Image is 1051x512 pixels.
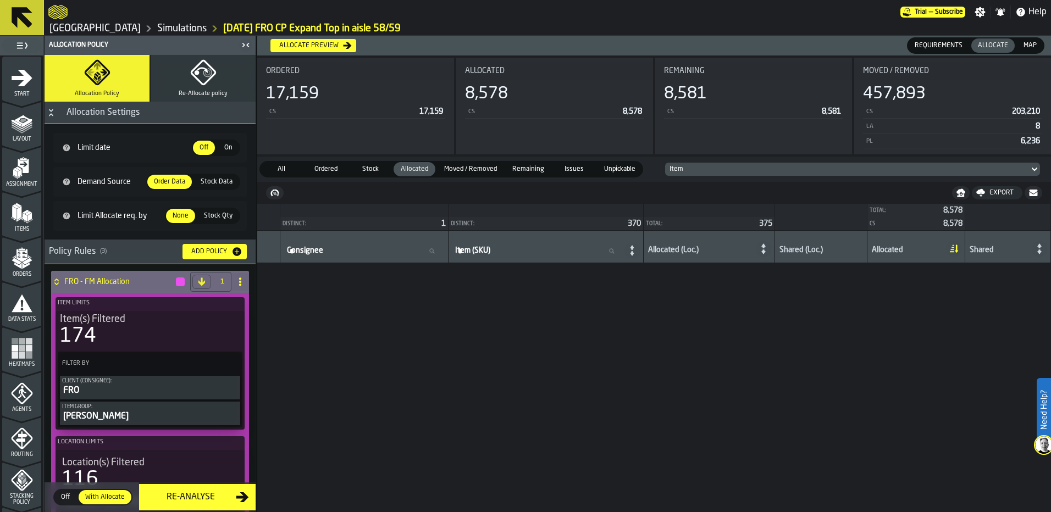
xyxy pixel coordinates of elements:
span: Item(s) Filtered [60,313,125,325]
span: 8,581 [822,108,841,115]
span: ( 3 ) [100,248,107,255]
span: 8,578 [943,220,963,227]
div: StatList-item-Total: [644,217,775,230]
span: Start [2,91,41,97]
div: CS [467,108,618,115]
button: button- [176,277,185,286]
div: thumb [349,162,391,176]
div: thumb [305,162,347,176]
span: Routing [2,452,41,458]
label: button-switch-multi-None [165,208,196,224]
label: button-toggle-Help [1011,5,1051,19]
span: Trial [915,8,927,16]
div: CS [870,221,939,227]
li: menu Data Stats [2,282,41,326]
div: Title [465,66,644,75]
span: 1 [441,220,446,227]
div: stat-Allocated [456,58,653,154]
div: PolicyFilterItem-Client (Consignee) [60,376,240,399]
span: Orders [2,271,41,277]
div: Item Group: [62,404,238,410]
div: stat-Remaining [655,58,852,154]
button: button- [1025,186,1042,199]
span: Items [2,226,41,232]
label: button-switch-multi-Stock Data [193,174,240,190]
div: StatList-item-LA [863,119,1042,133]
label: button-switch-multi-Unpickable [596,161,643,177]
span: 203,210 [1012,108,1040,115]
div: Export [985,189,1018,197]
span: Agents [2,407,41,413]
div: thumb [147,175,192,189]
div: thumb [553,162,595,176]
span: 8,578 [943,207,963,214]
span: Help [1028,5,1047,19]
label: button-toggle-Toggle Full Menu [2,38,41,53]
div: StatList-item-CS [266,104,445,119]
label: button-switch-multi-Map [1016,37,1044,54]
div: Policy Rules [49,245,174,258]
div: StatList-item-Total: [867,204,965,217]
label: button-switch-multi-Allocated [392,161,437,177]
a: link-to-/wh/i/b8e8645a-5c77-43f4-8135-27e3a4d97801/simulations/f60e3f71-7979-46c0-bc51-e8fdd391913f [223,23,401,35]
div: StatList-item-PL [863,133,1042,148]
div: StatList-item-CS [664,104,843,119]
div: Shared [970,246,1031,257]
label: Need Help? [1038,379,1050,441]
div: 8,578 [465,84,508,104]
label: Location Limits [56,436,245,448]
li: menu Agents [2,372,41,416]
span: None [168,211,193,221]
h3: title-section-[object Object] [45,240,256,264]
div: 457,893 [863,84,926,104]
div: thumb [193,141,215,155]
div: thumb [166,209,195,223]
span: Requirements [910,41,967,51]
div: stat-Location(s) Filtered [58,454,242,510]
div: Title [655,62,852,80]
label: button-switch-multi-Stock Qty [196,208,240,224]
label: button-switch-multi-On [216,140,240,156]
span: Subscribe [935,8,963,16]
label: button-toggle-Close me [238,38,253,52]
span: Stock Data [196,177,237,187]
div: DropdownMenuValue-item [670,165,1025,173]
li: menu Assignment [2,147,41,191]
div: thumb [908,38,969,53]
span: label [287,246,323,255]
button: button- [952,186,970,199]
span: Heatmaps [2,361,41,368]
div: thumb [197,209,239,223]
input: label [285,244,444,258]
div: Title [456,62,653,80]
label: Item Limits [56,297,245,309]
div: thumb [1017,38,1043,53]
div: Title [60,313,240,325]
span: Data Stats [2,316,41,322]
div: StatList-item-CS [863,104,1042,119]
div: FRO [62,384,238,397]
span: On [219,143,237,153]
div: thumb [54,490,76,504]
span: label [455,246,490,255]
div: StatList-item-CS [465,104,644,119]
div: thumb [394,162,436,176]
span: Allocate [973,41,1013,51]
div: 8,581 [664,84,707,104]
button: button-Re-Analyse [139,484,256,510]
span: Stock Qty [200,211,237,221]
div: 116 [62,469,98,491]
div: Allocate preview [275,42,343,49]
label: button-switch-multi-Off [53,489,78,505]
label: button-switch-multi-Ordered [304,161,349,177]
span: 8,578 [623,108,642,115]
button: button-Export [972,186,1022,199]
div: StatList-item-CS [867,217,965,230]
div: Add Policy [187,248,231,255]
span: Re-Allocate policy [179,90,228,97]
div: Client (Consignee): [62,378,238,384]
button: button-Add Policy [182,244,247,259]
div: stat-Item(s) Filtered [56,311,245,349]
div: Title [62,457,238,469]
